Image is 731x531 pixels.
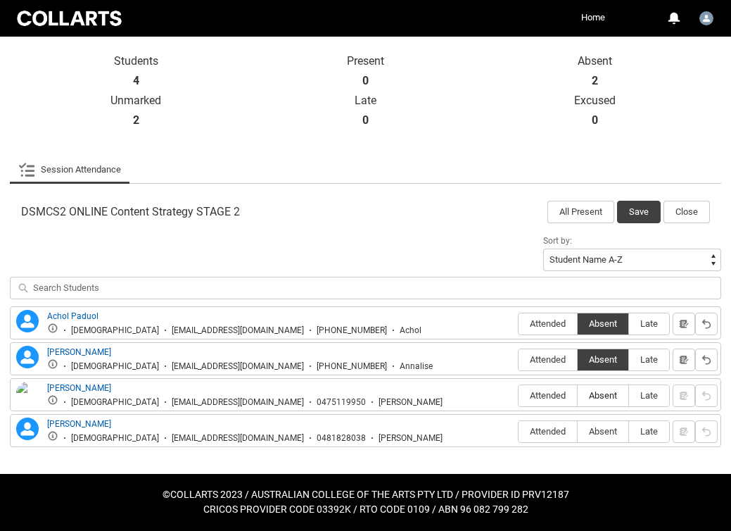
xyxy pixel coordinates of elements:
[71,361,159,372] div: [DEMOGRAPHIC_DATA]
[617,201,661,223] button: Save
[519,318,577,329] span: Attended
[47,347,111,357] a: [PERSON_NAME]
[400,361,433,372] div: Annalise
[578,390,628,401] span: Absent
[519,390,577,401] span: Attended
[21,205,240,219] span: DSMCS2 ONLINE Content Strategy STAGE 2
[172,397,304,408] div: [EMAIL_ADDRESS][DOMAIN_NAME]
[71,433,159,444] div: [DEMOGRAPHIC_DATA]
[578,7,609,28] a: Home
[695,420,718,443] button: Reset
[21,94,250,108] p: Unmarked
[578,318,628,329] span: Absent
[519,426,577,437] span: Attended
[18,156,121,184] a: Session Attendance
[695,313,718,335] button: Reset
[481,54,710,68] p: Absent
[695,349,718,371] button: Reset
[317,361,387,372] div: [PHONE_NUMBER]
[629,354,669,365] span: Late
[172,433,304,444] div: [EMAIL_ADDRESS][DOMAIN_NAME]
[699,11,713,25] img: Faculty.lwatson
[578,354,628,365] span: Absent
[16,346,39,368] lightning-icon: Annalise Moore
[16,382,39,413] img: Laura Boyle
[317,433,366,444] div: 0481828038
[362,74,369,88] strong: 0
[629,318,669,329] span: Late
[250,54,480,68] p: Present
[47,383,111,393] a: [PERSON_NAME]
[547,201,614,223] button: All Present
[47,419,111,429] a: [PERSON_NAME]
[47,311,98,321] a: Achol Paduol
[673,313,695,335] button: Notes
[71,397,159,408] div: [DEMOGRAPHIC_DATA]
[379,433,443,444] div: [PERSON_NAME]
[663,201,710,223] button: Close
[172,325,304,336] div: [EMAIL_ADDRESS][DOMAIN_NAME]
[10,277,721,299] input: Search Students
[592,74,598,88] strong: 2
[317,325,387,336] div: [PHONE_NUMBER]
[543,236,572,246] span: Sort by:
[317,397,366,408] div: 0475119950
[21,54,250,68] p: Students
[379,397,443,408] div: [PERSON_NAME]
[362,113,369,127] strong: 0
[250,94,480,108] p: Late
[16,418,39,440] lightning-icon: Thomas Hurley
[696,6,717,28] button: User Profile Faculty.lwatson
[481,94,710,108] p: Excused
[629,390,669,401] span: Late
[629,426,669,437] span: Late
[673,349,695,371] button: Notes
[172,361,304,372] div: [EMAIL_ADDRESS][DOMAIN_NAME]
[16,310,39,332] lightning-icon: Achol Paduol
[592,113,598,127] strong: 0
[519,354,577,365] span: Attended
[133,74,139,88] strong: 4
[400,325,421,336] div: Achol
[578,426,628,437] span: Absent
[10,156,129,184] li: Session Attendance
[133,113,139,127] strong: 2
[695,385,718,407] button: Reset
[71,325,159,336] div: [DEMOGRAPHIC_DATA]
